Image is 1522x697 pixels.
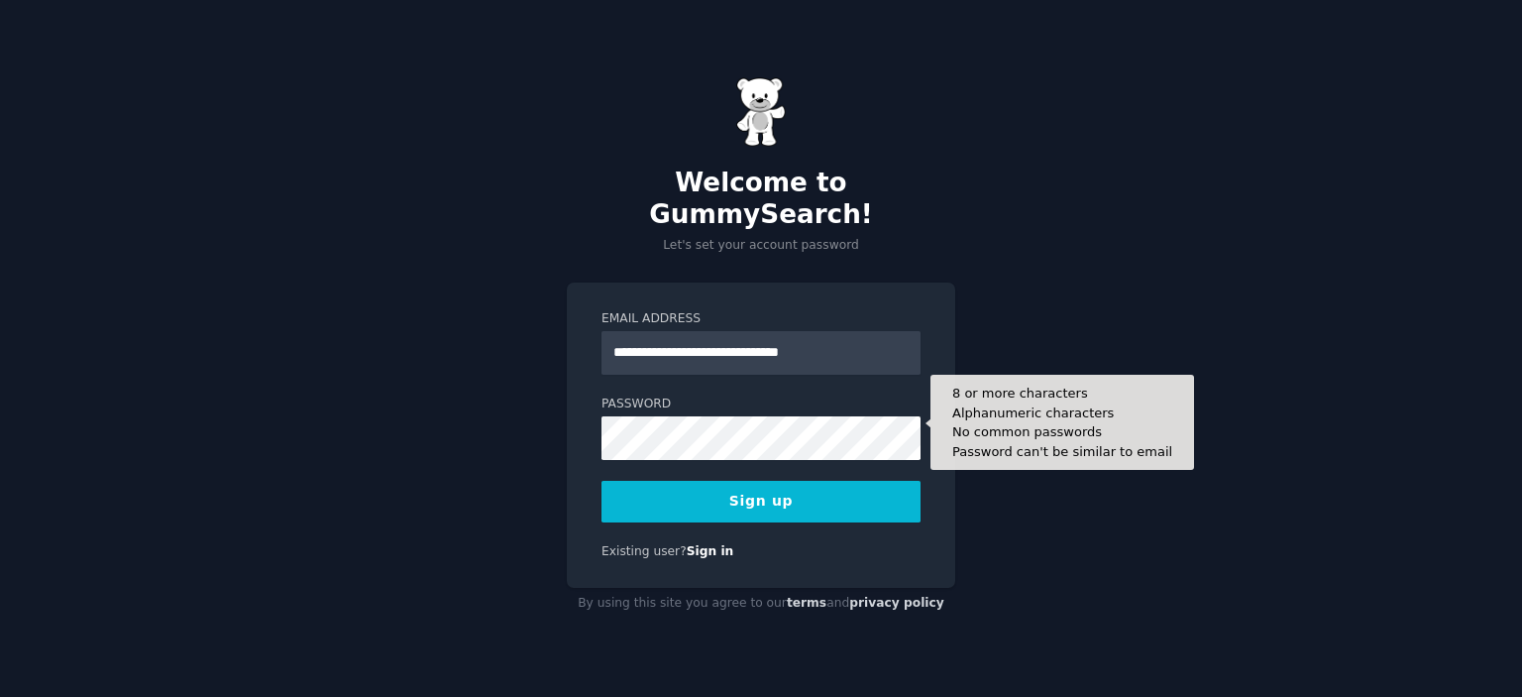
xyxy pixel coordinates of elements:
span: Existing user? [601,544,687,558]
img: Gummy Bear [736,77,786,147]
a: terms [787,596,826,610]
a: privacy policy [849,596,944,610]
h2: Welcome to GummySearch! [567,168,955,230]
label: Password [601,396,921,413]
button: Sign up [601,481,921,523]
p: Let's set your account password [567,237,955,255]
label: Email Address [601,310,921,328]
div: By using this site you agree to our and [567,588,955,620]
a: Sign in [687,544,734,558]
